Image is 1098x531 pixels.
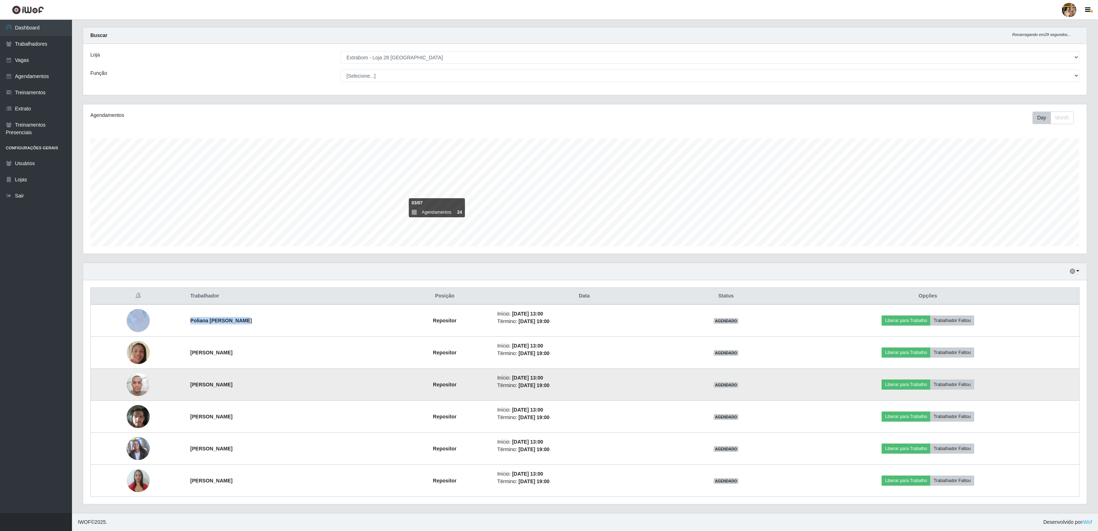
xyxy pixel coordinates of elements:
button: Day [1033,112,1051,124]
button: Liberar para Trabalho [882,348,930,358]
li: Término: [497,350,671,357]
div: Agendamentos [90,112,496,119]
li: Início: [497,342,671,350]
th: Trabalhador [186,288,397,305]
li: Término: [497,382,671,389]
li: Término: [497,446,671,453]
label: Loja [90,51,100,59]
time: [DATE] 13:00 [512,471,543,477]
button: Month [1050,112,1074,124]
li: Término: [497,318,671,325]
button: Liberar para Trabalho [882,476,930,486]
th: Data [493,288,675,305]
li: Início: [497,374,671,382]
li: Término: [497,414,671,421]
strong: Poliana [PERSON_NAME] [190,318,252,323]
li: Término: [497,478,671,485]
time: [DATE] 13:00 [512,407,543,413]
label: Função [90,69,107,77]
strong: [PERSON_NAME] [190,382,232,387]
button: Trabalhador Faltou [930,476,974,486]
strong: Repositor [433,350,456,355]
img: 1753374909353.jpeg [127,465,150,496]
li: Início: [497,438,671,446]
a: iWof [1082,519,1092,525]
th: Opções [777,288,1080,305]
img: 1751312410869.jpeg [127,401,150,432]
strong: [PERSON_NAME] [190,414,232,419]
span: AGENDADO [714,318,739,324]
div: Toolbar with button groups [1033,112,1080,124]
img: 1750340971078.jpeg [127,337,150,368]
strong: Repositor [433,478,456,484]
li: Início: [497,470,671,478]
img: 1750531114428.jpeg [127,369,150,400]
span: © 2025 . [78,518,107,526]
strong: Repositor [433,318,456,323]
time: [DATE] 19:00 [519,350,550,356]
button: Liberar para Trabalho [882,412,930,422]
li: Início: [497,406,671,414]
th: Posição [397,288,493,305]
time: [DATE] 19:00 [519,318,550,324]
time: [DATE] 19:00 [519,382,550,388]
th: Status [675,288,777,305]
time: [DATE] 13:00 [512,375,543,381]
span: Desenvolvido por [1043,518,1092,526]
time: [DATE] 19:00 [519,446,550,452]
button: Trabalhador Faltou [930,444,974,454]
span: AGENDADO [714,414,739,420]
button: Trabalhador Faltou [930,412,974,422]
time: [DATE] 13:00 [512,311,543,317]
span: AGENDADO [714,446,739,452]
img: 1742988905762.jpeg [127,300,150,341]
strong: [PERSON_NAME] [190,350,232,355]
i: Recarregando em 29 segundos... [1012,32,1071,37]
strong: [PERSON_NAME] [190,446,232,451]
button: Liberar para Trabalho [882,380,930,390]
li: Início: [497,310,671,318]
button: Trabalhador Faltou [930,316,974,326]
span: IWOF [78,519,91,525]
button: Liberar para Trabalho [882,316,930,326]
img: 1753373810898.jpeg [127,428,150,469]
span: AGENDADO [714,478,739,484]
strong: Buscar [90,32,107,38]
time: [DATE] 13:00 [512,439,543,445]
img: CoreUI Logo [12,5,44,14]
time: [DATE] 19:00 [519,414,550,420]
button: Trabalhador Faltou [930,348,974,358]
time: [DATE] 19:00 [519,478,550,484]
strong: Repositor [433,414,456,419]
span: AGENDADO [714,382,739,388]
strong: Repositor [433,382,456,387]
strong: Repositor [433,446,456,451]
button: Trabalhador Faltou [930,380,974,390]
span: AGENDADO [714,350,739,356]
div: First group [1033,112,1074,124]
button: Liberar para Trabalho [882,444,930,454]
strong: [PERSON_NAME] [190,478,232,484]
time: [DATE] 13:00 [512,343,543,349]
